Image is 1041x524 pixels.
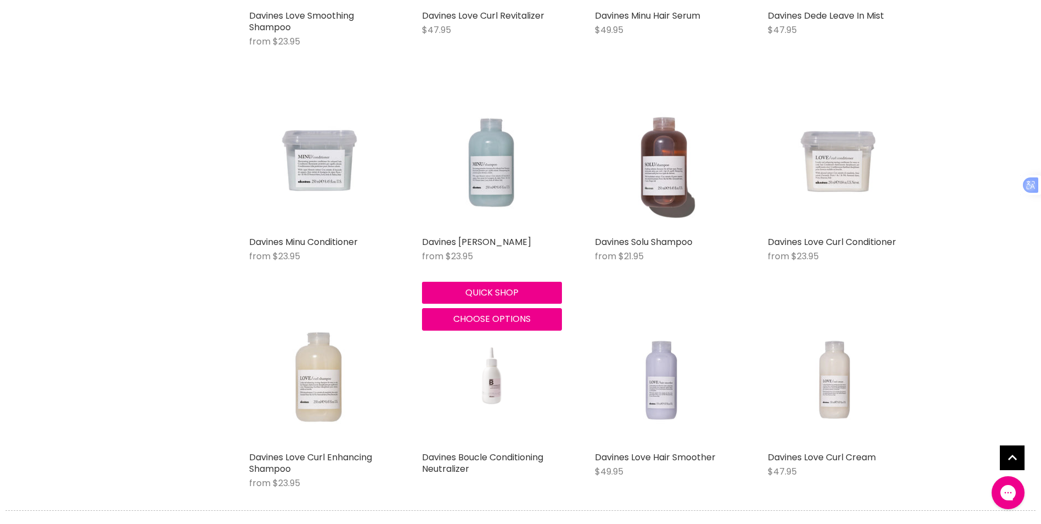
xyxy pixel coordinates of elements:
[422,250,443,263] span: from
[422,91,562,231] img: Davines Minu Shampoo
[249,35,271,48] span: from
[986,472,1030,513] iframe: Gorgias live chat messenger
[249,477,271,489] span: from
[768,451,876,464] a: Davines Love Curl Cream
[595,236,693,248] a: Davines Solu Shampoo
[273,35,300,48] span: $23.95
[768,9,884,22] a: Davines Dede Leave In Mist
[446,250,473,263] span: $23.95
[768,91,908,231] img: Davines Love Curl Conditioner
[595,451,716,464] a: Davines Love Hair Smoother
[422,9,544,22] a: Davines Love Curl Revitalizer
[422,306,562,446] a: Davines Boucle Conditioning Neutralizer
[768,24,797,36] span: $47.95
[422,236,531,248] a: Davines [PERSON_NAME]
[618,250,644,263] span: $21.95
[768,306,908,446] img: Davines Love Curl Cream
[422,282,562,304] button: Quick shop
[768,465,797,478] span: $47.95
[445,306,538,446] img: Davines Boucle Conditioning Neutralizer
[768,250,789,263] span: from
[273,477,300,489] span: $23.95
[422,451,543,475] a: Davines Boucle Conditioning Neutralizer
[249,91,389,231] img: Davines Minu Conditioner
[595,306,735,446] img: Davines Love Hair Smoother
[595,465,623,478] span: $49.95
[249,236,358,248] a: Davines Minu Conditioner
[595,250,616,263] span: from
[791,250,819,263] span: $23.95
[595,24,623,36] span: $49.95
[249,306,389,446] img: Davines Love Curl Enhancing Shampoo
[422,24,451,36] span: $47.95
[422,308,562,330] button: Choose options
[273,250,300,263] span: $23.95
[595,91,735,231] img: Davines Solu Shampoo
[249,451,372,475] a: Davines Love Curl Enhancing Shampoo
[768,236,896,248] a: Davines Love Curl Conditioner
[595,9,700,22] a: Davines Minu Hair Serum
[249,9,354,34] a: Davines Love Smoothing Shampoo
[249,250,271,263] span: from
[453,313,531,325] span: Choose options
